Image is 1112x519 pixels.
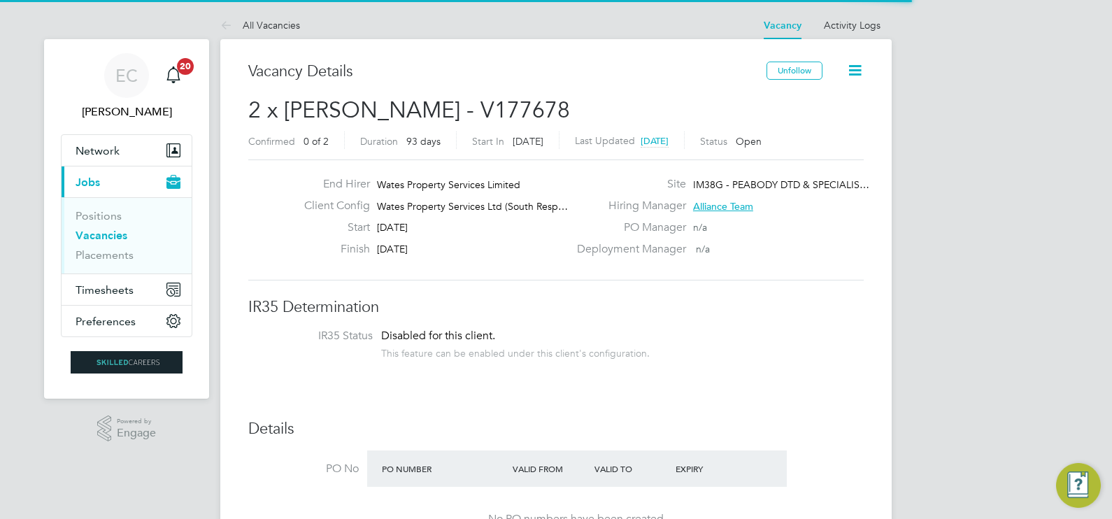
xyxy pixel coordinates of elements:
a: Vacancies [76,229,127,242]
img: skilledcareers-logo-retina.png [71,351,183,374]
span: Wates Property Services Ltd (South Resp… [377,200,568,213]
span: Engage [117,427,156,439]
label: IR35 Status [262,329,373,343]
a: Go to home page [61,351,192,374]
span: Network [76,144,120,157]
span: 2 x [PERSON_NAME] - V177678 [248,97,570,124]
button: Timesheets [62,274,192,305]
button: Unfollow [767,62,822,80]
span: 93 days [406,135,441,148]
button: Network [62,135,192,166]
span: Preferences [76,315,136,328]
label: Site [569,177,686,192]
label: Last Updated [575,134,635,147]
span: Disabled for this client. [381,329,495,343]
button: Engage Resource Center [1056,463,1101,508]
span: Open [736,135,762,148]
a: Positions [76,209,122,222]
button: Jobs [62,166,192,197]
span: Ernie Crowe [61,104,192,120]
div: Expiry [672,456,754,481]
a: 20 [159,53,187,98]
nav: Main navigation [44,39,209,399]
div: PO Number [378,456,509,481]
a: Activity Logs [824,19,881,31]
label: Duration [360,135,398,148]
label: PO No [248,462,359,476]
label: Deployment Manager [569,242,686,257]
a: All Vacancies [220,19,300,31]
span: 20 [177,58,194,75]
span: [DATE] [641,135,669,147]
span: n/a [696,243,710,255]
span: Wates Property Services Limited [377,178,520,191]
button: Preferences [62,306,192,336]
div: Valid To [591,456,673,481]
label: Start [293,220,370,235]
a: EC[PERSON_NAME] [61,53,192,120]
span: EC [115,66,138,85]
span: Alliance Team [693,200,753,213]
span: n/a [693,221,707,234]
label: Finish [293,242,370,257]
a: Powered byEngage [97,415,157,442]
h3: Vacancy Details [248,62,767,82]
span: [DATE] [377,243,408,255]
span: Jobs [76,176,100,189]
label: PO Manager [569,220,686,235]
a: Vacancy [764,20,801,31]
label: Hiring Manager [569,199,686,213]
span: Timesheets [76,283,134,297]
label: Start In [472,135,504,148]
a: Placements [76,248,134,262]
label: End Hirer [293,177,370,192]
h3: Details [248,419,864,439]
label: Confirmed [248,135,295,148]
label: Status [700,135,727,148]
label: Client Config [293,199,370,213]
span: IM38G - PEABODY DTD & SPECIALIS… [693,178,869,191]
div: This feature can be enabled under this client's configuration. [381,343,650,360]
h3: IR35 Determination [248,297,864,318]
div: Jobs [62,197,192,273]
span: 0 of 2 [304,135,329,148]
span: Powered by [117,415,156,427]
div: Valid From [509,456,591,481]
span: [DATE] [377,221,408,234]
span: [DATE] [513,135,543,148]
